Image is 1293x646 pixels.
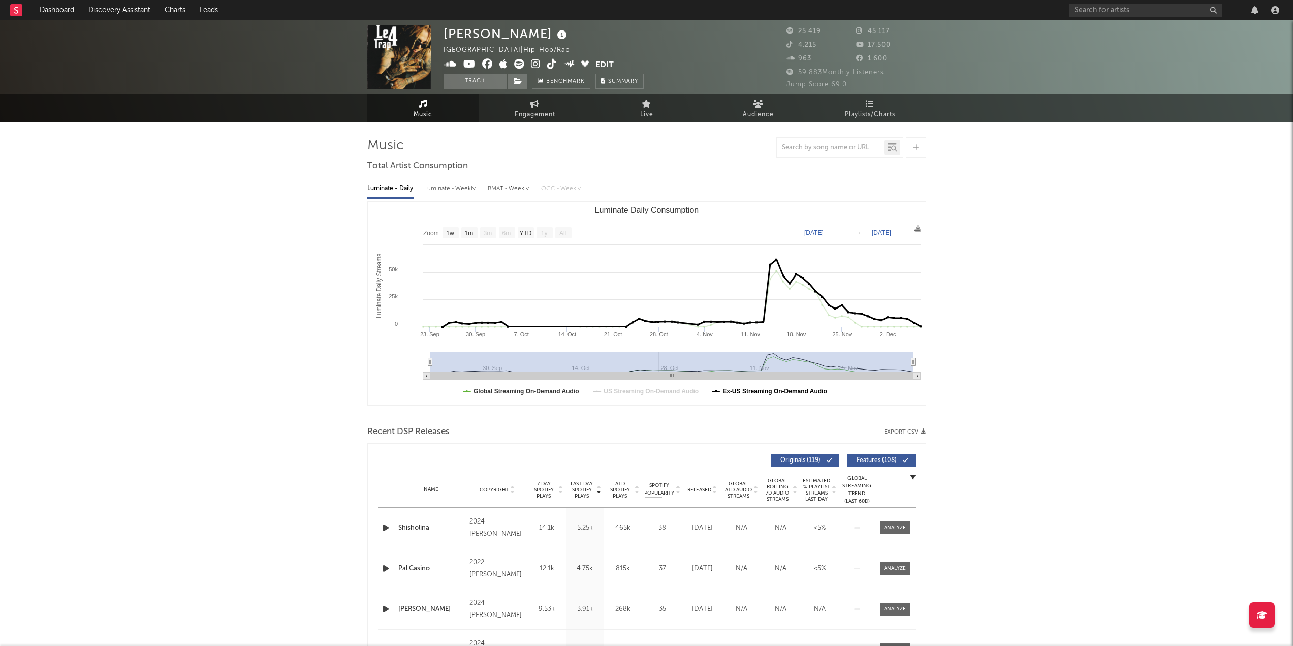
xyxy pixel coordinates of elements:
text: US Streaming On-Demand Audio [604,388,699,395]
div: 2024 [PERSON_NAME] [469,516,525,540]
div: 35 [645,604,680,614]
span: Playlists/Charts [845,109,895,121]
div: Luminate - Daily [367,180,414,197]
div: 12.1k [530,564,563,574]
text: 0 [394,321,397,327]
a: Playlists/Charts [814,94,926,122]
span: Spotify Popularity [644,482,674,497]
span: 4.215 [786,42,816,48]
text: 50k [389,266,398,272]
span: Copyright [480,487,509,493]
div: 815k [607,564,640,574]
button: Export CSV [884,429,926,435]
text: 28. Oct [650,331,668,337]
text: Luminate Daily Consumption [594,206,699,214]
span: Recent DSP Releases [367,426,450,438]
text: 6m [502,230,511,237]
a: Music [367,94,479,122]
a: [PERSON_NAME] [398,604,465,614]
div: Name [398,486,465,494]
button: Features(108) [847,454,916,467]
div: N/A [724,523,759,533]
button: Track [444,74,507,89]
span: 45.117 [856,28,890,35]
input: Search for artists [1069,4,1222,17]
text: 1m [464,230,473,237]
text: All [559,230,565,237]
div: N/A [764,564,798,574]
div: [DATE] [685,523,719,533]
a: Live [591,94,703,122]
div: 3.91k [569,604,602,614]
span: Estimated % Playlist Streams Last Day [803,478,831,502]
text: 7. Oct [514,331,528,337]
span: Jump Score: 69.0 [786,81,847,88]
span: Engagement [515,109,555,121]
text: Zoom [423,230,439,237]
div: 14.1k [530,523,563,533]
div: <5% [803,523,837,533]
div: 465k [607,523,640,533]
text: 23. Sep [420,331,439,337]
div: 4.75k [569,564,602,574]
div: <5% [803,564,837,574]
span: 59.883 Monthly Listeners [786,69,884,76]
text: 30. Sep [466,331,485,337]
text: Global Streaming On-Demand Audio [474,388,579,395]
text: 3m [483,230,492,237]
div: Luminate - Weekly [424,180,478,197]
div: 268k [607,604,640,614]
button: Originals(119) [771,454,839,467]
text: 2. Dec [879,331,896,337]
span: ATD Spotify Plays [607,481,634,499]
text: 21. Oct [604,331,621,337]
span: 7 Day Spotify Plays [530,481,557,499]
div: [DATE] [685,604,719,614]
a: Shisholina [398,523,465,533]
div: BMAT - Weekly [488,180,531,197]
span: Total Artist Consumption [367,160,468,172]
text: 25. Nov [832,331,852,337]
text: 1w [446,230,454,237]
button: Summary [595,74,644,89]
a: Audience [703,94,814,122]
text: Ex-US Streaming On-Demand Audio [722,388,827,395]
span: Audience [743,109,774,121]
div: 9.53k [530,604,563,614]
a: Engagement [479,94,591,122]
div: N/A [724,604,759,614]
text: 14. Oct [558,331,576,337]
div: N/A [764,523,798,533]
text: [DATE] [872,229,891,236]
div: [DATE] [685,564,719,574]
text: 18. Nov [786,331,806,337]
text: [DATE] [804,229,824,236]
span: Global Rolling 7D Audio Streams [764,478,792,502]
text: YTD [519,230,531,237]
text: 25k [389,293,398,299]
span: Released [687,487,711,493]
div: N/A [803,604,837,614]
span: 963 [786,55,811,62]
div: N/A [724,564,759,574]
span: Originals ( 119 ) [777,457,824,464]
text: 11. Nov [741,331,760,337]
text: → [855,229,861,236]
span: 25.419 [786,28,821,35]
span: Global ATD Audio Streams [724,481,752,499]
span: 17.500 [856,42,891,48]
div: 5.25k [569,523,602,533]
span: Music [414,109,432,121]
svg: Luminate Daily Consumption [368,202,926,405]
span: Last Day Spotify Plays [569,481,595,499]
div: Global Streaming Trend (Last 60D) [842,475,872,505]
div: 2024 [PERSON_NAME] [469,597,525,622]
a: Pal Casino [398,564,465,574]
div: 2022 [PERSON_NAME] [469,557,525,581]
span: 1.600 [856,55,887,62]
text: Luminate Daily Streams [375,254,383,318]
a: Benchmark [532,74,590,89]
div: [PERSON_NAME] [444,25,570,42]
